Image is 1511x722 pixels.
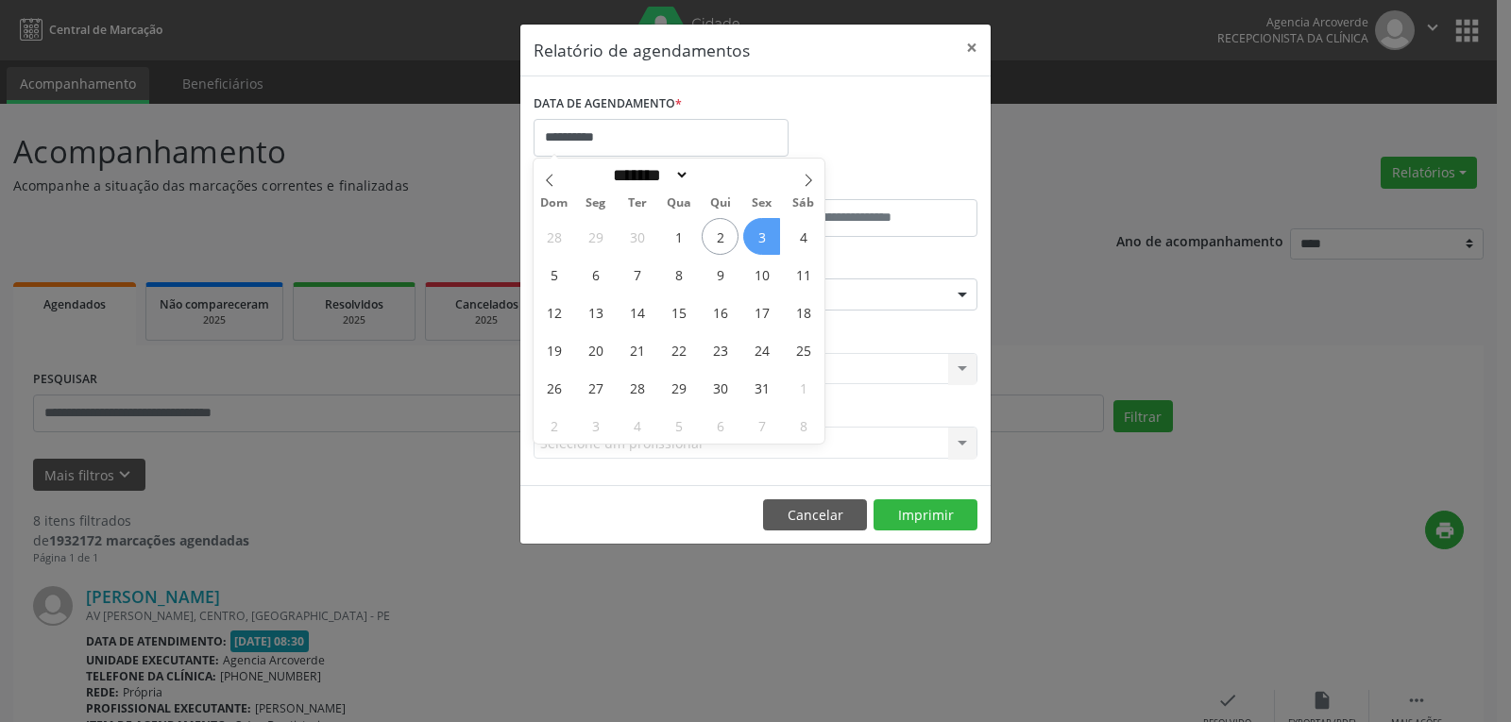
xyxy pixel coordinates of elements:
span: Outubro 20, 2025 [577,331,614,368]
span: Outubro 19, 2025 [535,331,572,368]
button: Cancelar [763,499,867,531]
span: Outubro 24, 2025 [743,331,780,368]
span: Novembro 2, 2025 [535,407,572,444]
span: Outubro 31, 2025 [743,369,780,406]
span: Novembro 3, 2025 [577,407,614,444]
span: Outubro 17, 2025 [743,294,780,330]
span: Outubro 5, 2025 [535,256,572,293]
button: Close [953,25,991,71]
span: Outubro 4, 2025 [785,218,822,255]
span: Novembro 1, 2025 [785,369,822,406]
span: Outubro 28, 2025 [619,369,655,406]
span: Outubro 14, 2025 [619,294,655,330]
span: Novembro 5, 2025 [660,407,697,444]
span: Outubro 7, 2025 [619,256,655,293]
select: Month [606,165,689,185]
span: Outubro 26, 2025 [535,369,572,406]
span: Outubro 8, 2025 [660,256,697,293]
button: Imprimir [874,499,977,531]
label: DATA DE AGENDAMENTO [534,90,682,119]
input: Year [689,165,752,185]
span: Setembro 30, 2025 [619,218,655,255]
h5: Relatório de agendamentos [534,38,750,62]
span: Qui [700,197,741,210]
label: ATÉ [760,170,977,199]
span: Outubro 10, 2025 [743,256,780,293]
span: Outubro 16, 2025 [702,294,739,330]
span: Outubro 27, 2025 [577,369,614,406]
span: Sáb [783,197,824,210]
span: Outubro 30, 2025 [702,369,739,406]
span: Outubro 12, 2025 [535,294,572,330]
span: Novembro 4, 2025 [619,407,655,444]
span: Setembro 29, 2025 [577,218,614,255]
span: Outubro 3, 2025 [743,218,780,255]
span: Outubro 9, 2025 [702,256,739,293]
span: Novembro 6, 2025 [702,407,739,444]
span: Seg [575,197,617,210]
span: Outubro 13, 2025 [577,294,614,330]
span: Qua [658,197,700,210]
span: Outubro 1, 2025 [660,218,697,255]
span: Outubro 21, 2025 [619,331,655,368]
span: Outubro 2, 2025 [702,218,739,255]
span: Outubro 15, 2025 [660,294,697,330]
span: Outubro 23, 2025 [702,331,739,368]
span: Ter [617,197,658,210]
span: Dom [534,197,575,210]
span: Sex [741,197,783,210]
span: Novembro 8, 2025 [785,407,822,444]
span: Outubro 6, 2025 [577,256,614,293]
span: Setembro 28, 2025 [535,218,572,255]
span: Outubro 25, 2025 [785,331,822,368]
span: Outubro 18, 2025 [785,294,822,330]
span: Outubro 22, 2025 [660,331,697,368]
span: Novembro 7, 2025 [743,407,780,444]
span: Outubro 11, 2025 [785,256,822,293]
span: Outubro 29, 2025 [660,369,697,406]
